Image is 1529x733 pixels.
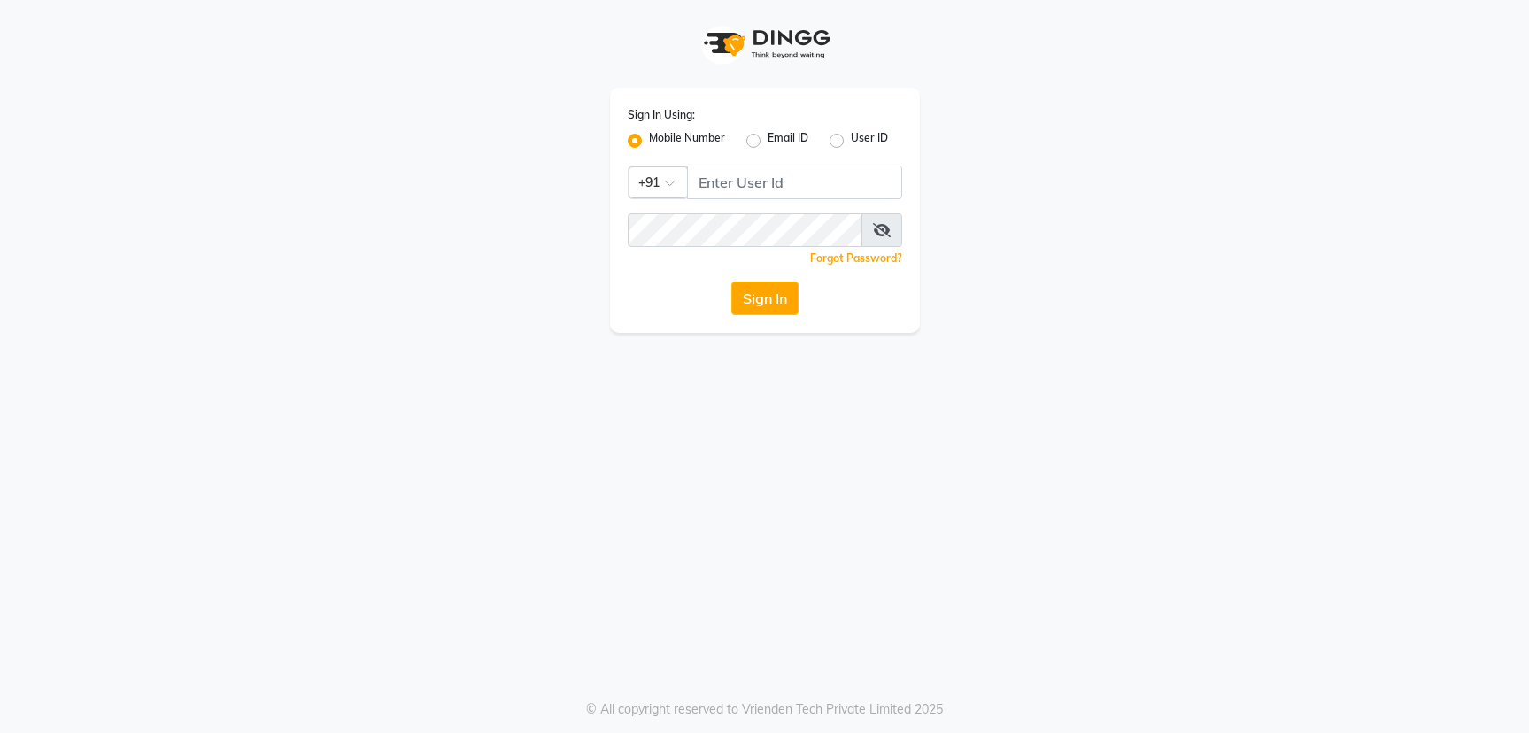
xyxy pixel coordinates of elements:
[649,130,725,151] label: Mobile Number
[810,251,902,265] a: Forgot Password?
[851,130,888,151] label: User ID
[694,18,836,70] img: logo1.svg
[731,282,799,315] button: Sign In
[687,166,902,199] input: Username
[628,213,862,247] input: Username
[768,130,808,151] label: Email ID
[628,107,695,123] label: Sign In Using:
